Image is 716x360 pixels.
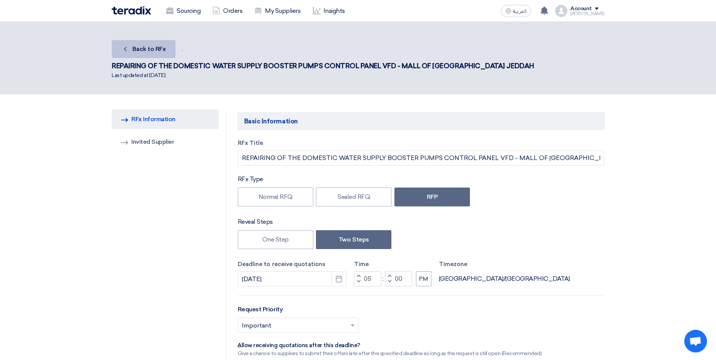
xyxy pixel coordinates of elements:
[238,188,313,206] label: Normal RFQ
[684,330,707,352] a: Open chat
[513,9,527,14] span: العربية
[112,37,604,79] div: .
[238,151,604,166] input: e.g. New ERP System, Server Visualization Project...
[112,109,219,129] a: RFx Information
[112,40,176,58] a: Back to RFx
[238,139,604,148] label: RFx Title
[238,112,604,130] h5: Basic Information
[385,271,412,286] input: Minutes
[238,230,313,249] label: One Step
[112,71,534,79] div: Last updated at [DATE]
[238,305,283,314] label: Request Priority
[570,12,604,16] div: [PERSON_NAME]
[439,260,570,269] label: Timezone
[132,45,166,52] span: Back to RFx
[501,5,531,17] button: العربية
[316,188,391,206] label: Sealed RFQ
[238,260,346,269] label: Deadline to receive quotations
[112,6,151,15] img: Teradix logo
[238,175,604,184] div: RFx Type
[555,5,567,17] img: profile_test.png
[570,6,592,12] div: Account
[112,61,534,71] div: REPAIRING OF THE DOMESTIC WATER SUPPLY BOOSTER PUMPS CONTROL PANEL VFD - MALL OF [GEOGRAPHIC_DATA...
[307,3,351,19] a: Insights
[238,271,346,286] input: yyyy-mm-dd
[206,3,248,19] a: Orders
[354,260,431,269] label: Time
[238,349,542,357] div: Give a chance to suppliers to submit their offers late after the specified deadline as long as th...
[238,217,604,226] div: Reveal Steps
[394,188,470,206] label: RFP
[381,274,385,283] div: :
[248,3,306,19] a: My Suppliers
[439,274,570,283] div: [GEOGRAPHIC_DATA]/[GEOGRAPHIC_DATA]
[416,271,431,286] button: PM
[316,230,391,249] label: Two Steps
[112,132,219,152] a: Invited Supplier
[354,271,381,286] input: Hours
[238,342,542,349] div: ِAllow receiving quotations after this deadline?
[160,3,206,19] a: Sourcing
